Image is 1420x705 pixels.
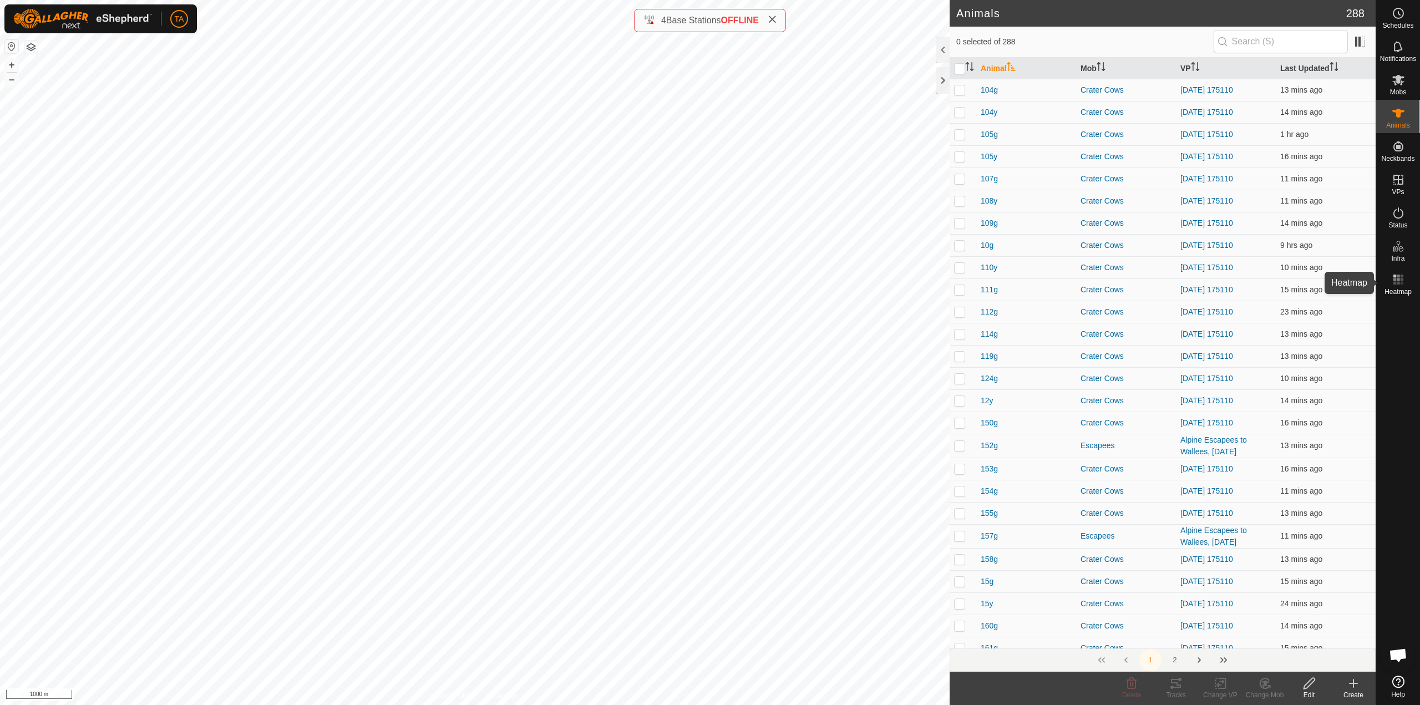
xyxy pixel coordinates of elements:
a: [DATE] 175110 [1180,374,1233,383]
div: Crater Cows [1081,508,1171,519]
div: Crater Cows [1081,284,1171,296]
a: [DATE] 175110 [1180,108,1233,116]
button: Reset Map [5,40,18,53]
div: Tracks [1154,690,1198,700]
th: VP [1176,58,1276,79]
span: Schedules [1382,22,1413,29]
span: 5 Sept 2025, 5:48 am [1280,108,1322,116]
a: [DATE] 175110 [1180,285,1233,294]
span: Base Stations [666,16,721,25]
div: Change VP [1198,690,1242,700]
span: 150g [981,417,998,429]
div: Crater Cows [1081,373,1171,384]
span: 5 Sept 2025, 5:51 am [1280,486,1322,495]
span: 288 [1346,5,1365,22]
span: 153g [981,463,998,475]
p-sorticon: Activate to sort [1007,64,1016,73]
div: Edit [1287,690,1331,700]
button: Map Layers [24,40,38,54]
span: 5 Sept 2025, 5:51 am [1280,531,1322,540]
div: Crater Cows [1081,262,1171,273]
div: Crater Cows [1081,485,1171,497]
span: 104g [981,84,998,96]
button: Next Page [1188,649,1210,671]
div: Crater Cows [1081,554,1171,565]
span: 111g [981,284,998,296]
span: 5 Sept 2025, 5:49 am [1280,555,1322,564]
a: [DATE] 175110 [1180,130,1233,139]
button: 2 [1164,649,1186,671]
span: 15y [981,598,993,610]
p-sorticon: Activate to sort [965,64,974,73]
a: [DATE] 175110 [1180,352,1233,361]
a: [DATE] 175110 [1180,241,1233,250]
a: [DATE] 175110 [1180,555,1233,564]
span: 114g [981,328,998,340]
span: 4 Sept 2025, 8:57 pm [1280,241,1312,250]
div: Crater Cows [1081,195,1171,207]
a: [DATE] 175110 [1180,621,1233,630]
span: 152g [981,440,998,452]
span: 5 Sept 2025, 5:49 am [1280,509,1322,518]
span: 5 Sept 2025, 5:46 am [1280,464,1322,473]
a: Alpine Escapees to Wallees, [DATE] [1180,435,1247,456]
span: Heatmap [1384,288,1412,295]
a: [DATE] 175110 [1180,329,1233,338]
span: 5 Sept 2025, 5:46 am [1280,418,1322,427]
div: Crater Cows [1081,576,1171,587]
span: 105g [981,129,998,140]
div: Crater Cows [1081,306,1171,318]
a: [DATE] 175110 [1180,307,1233,316]
span: 5 Sept 2025, 5:46 am [1280,152,1322,161]
a: [DATE] 175110 [1180,152,1233,161]
span: 5 Sept 2025, 5:47 am [1280,577,1322,586]
div: Crater Cows [1081,463,1171,475]
a: [DATE] 175110 [1180,486,1233,495]
span: 5 Sept 2025, 5:51 am [1280,196,1322,205]
div: Crater Cows [1081,598,1171,610]
span: 108y [981,195,997,207]
span: Mobs [1390,89,1406,95]
a: [DATE] 175110 [1180,464,1233,473]
a: [DATE] 175110 [1180,577,1233,586]
span: Infra [1391,255,1404,262]
span: 157g [981,530,998,542]
span: Status [1388,222,1407,229]
a: [DATE] 175110 [1180,643,1233,652]
div: Crater Cows [1081,129,1171,140]
div: Crater Cows [1081,395,1171,407]
span: 112g [981,306,998,318]
span: 119g [981,351,998,362]
span: Delete [1122,691,1142,699]
button: Last Page [1213,649,1235,671]
a: [DATE] 175110 [1180,219,1233,227]
span: 12y [981,395,993,407]
span: 161g [981,642,998,654]
span: Help [1391,691,1405,698]
span: 4 [661,16,666,25]
div: Crater Cows [1081,417,1171,429]
h2: Animals [956,7,1346,20]
span: 5 Sept 2025, 5:39 am [1280,307,1322,316]
span: 10g [981,240,993,251]
span: 5 Sept 2025, 5:49 am [1280,329,1322,338]
span: 105y [981,151,997,163]
div: Change Mob [1242,690,1287,700]
th: Animal [976,58,1076,79]
div: Crater Cows [1081,240,1171,251]
span: 15g [981,576,993,587]
span: 5 Sept 2025, 5:47 am [1280,285,1322,294]
a: Help [1376,671,1420,702]
span: 104y [981,106,997,118]
a: [DATE] 175110 [1180,196,1233,205]
div: Crater Cows [1081,173,1171,185]
span: 5 Sept 2025, 5:52 am [1280,374,1322,383]
button: + [5,58,18,72]
span: 5 Sept 2025, 5:49 am [1280,85,1322,94]
div: Crater Cows [1081,620,1171,632]
p-sorticon: Activate to sort [1097,64,1105,73]
th: Last Updated [1276,58,1376,79]
p-sorticon: Activate to sort [1330,64,1338,73]
a: [DATE] 175110 [1180,85,1233,94]
a: Open chat [1382,638,1415,672]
